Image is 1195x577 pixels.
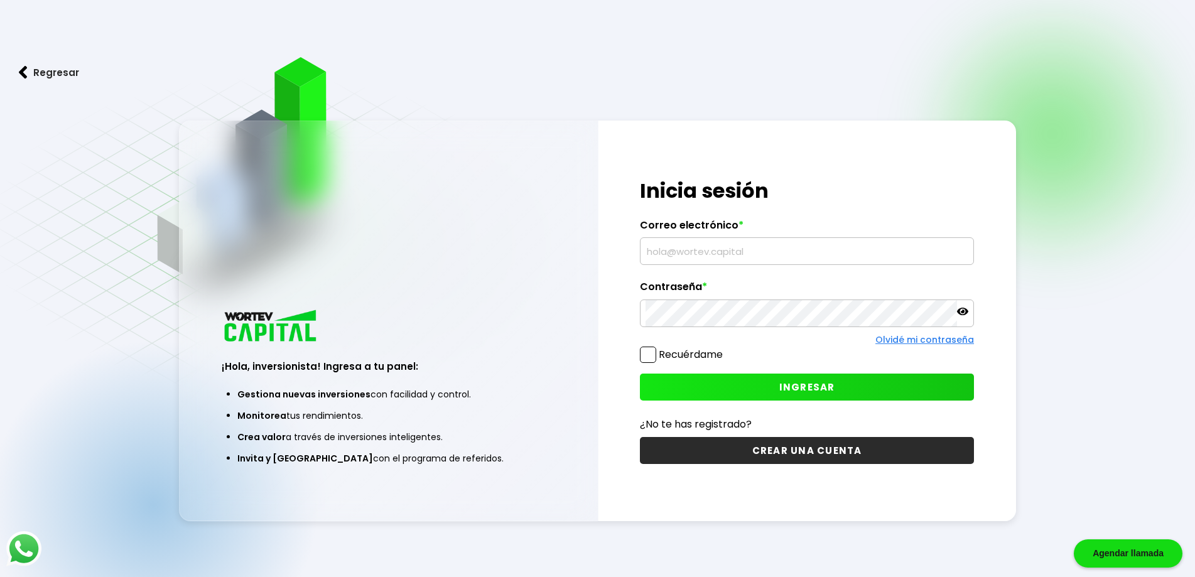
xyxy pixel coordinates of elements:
[6,531,41,566] img: logos_whatsapp-icon.242b2217.svg
[640,219,974,238] label: Correo electrónico
[1074,539,1182,568] div: Agendar llamada
[222,308,321,345] img: logo_wortev_capital
[237,448,540,469] li: con el programa de referidos.
[640,437,974,464] button: CREAR UNA CUENTA
[640,416,974,432] p: ¿No te has registrado?
[640,281,974,299] label: Contraseña
[779,380,835,394] span: INGRESAR
[875,333,974,346] a: Olvidé mi contraseña
[640,416,974,464] a: ¿No te has registrado?CREAR UNA CUENTA
[19,66,28,79] img: flecha izquierda
[237,409,286,422] span: Monitorea
[646,238,968,264] input: hola@wortev.capital
[659,347,723,362] label: Recuérdame
[237,384,540,405] li: con facilidad y control.
[237,388,370,401] span: Gestiona nuevas inversiones
[640,176,974,206] h1: Inicia sesión
[237,452,373,465] span: Invita y [GEOGRAPHIC_DATA]
[222,359,556,374] h3: ¡Hola, inversionista! Ingresa a tu panel:
[237,426,540,448] li: a través de inversiones inteligentes.
[640,374,974,401] button: INGRESAR
[237,431,286,443] span: Crea valor
[237,405,540,426] li: tus rendimientos.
